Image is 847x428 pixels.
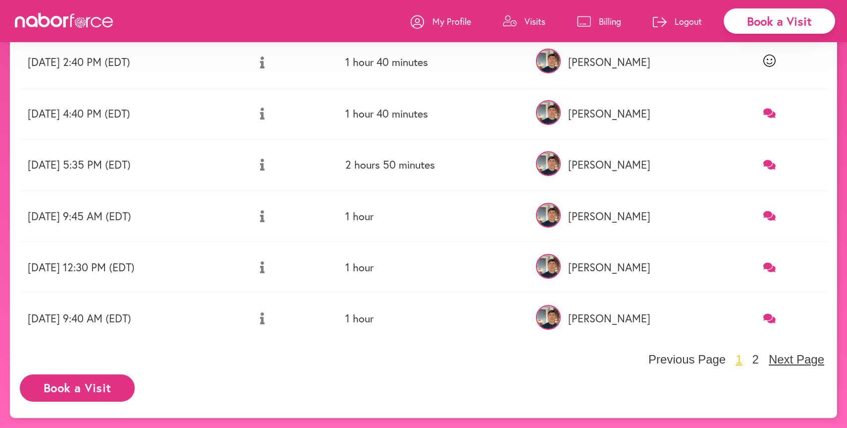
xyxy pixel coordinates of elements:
[432,15,471,27] p: My Profile
[503,6,545,36] a: Visits
[675,15,702,27] p: Logout
[20,382,135,391] a: Book a Visit
[537,210,703,223] p: [PERSON_NAME]
[337,88,530,139] td: 1 hour 40 minutes
[536,151,561,176] img: RrZ5n7UBQHqyBFW77Di8
[20,139,244,190] td: [DATE] 5:35 PM (EDT)
[337,293,530,344] td: 1 hour
[337,190,530,242] td: 1 hour
[733,352,745,367] button: 1
[525,15,545,27] p: Visits
[537,158,703,171] p: [PERSON_NAME]
[599,15,621,27] p: Billing
[411,6,471,36] a: My Profile
[724,8,835,34] div: Book a Visit
[20,293,244,344] td: [DATE] 9:40 AM (EDT)
[536,49,561,73] img: RrZ5n7UBQHqyBFW77Di8
[749,352,762,367] button: 2
[653,6,702,36] a: Logout
[645,352,729,367] button: Previous Page
[536,203,561,228] img: RrZ5n7UBQHqyBFW77Di8
[537,261,703,274] p: [PERSON_NAME]
[536,305,561,330] img: RrZ5n7UBQHqyBFW77Di8
[766,352,827,367] button: Next Page
[337,139,530,190] td: 2 hours 50 minutes
[337,242,530,293] td: 1 hour
[577,6,621,36] a: Billing
[20,37,244,88] td: [DATE] 2:40 PM (EDT)
[20,190,244,242] td: [DATE] 9:45 AM (EDT)
[536,254,561,279] img: RrZ5n7UBQHqyBFW77Di8
[536,100,561,125] img: RrZ5n7UBQHqyBFW77Di8
[537,107,703,120] p: [PERSON_NAME]
[537,312,703,325] p: [PERSON_NAME]
[337,37,530,88] td: 1 hour 40 minutes
[537,56,703,68] p: [PERSON_NAME]
[20,374,135,402] button: Book a Visit
[20,88,244,139] td: [DATE] 4:40 PM (EDT)
[20,242,244,293] td: [DATE] 12:30 PM (EDT)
